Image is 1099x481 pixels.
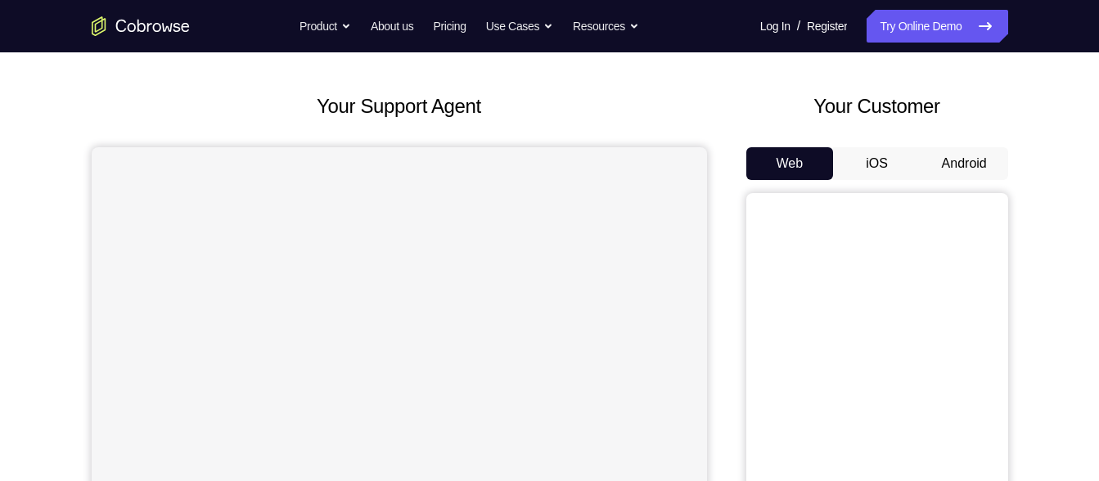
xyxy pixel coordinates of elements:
[867,10,1007,43] a: Try Online Demo
[807,10,847,43] a: Register
[300,10,351,43] button: Product
[92,92,707,121] h2: Your Support Agent
[92,16,190,36] a: Go to the home page
[371,10,413,43] a: About us
[746,92,1008,121] h2: Your Customer
[921,147,1008,180] button: Android
[746,147,834,180] button: Web
[486,10,553,43] button: Use Cases
[433,10,466,43] a: Pricing
[833,147,921,180] button: iOS
[760,10,790,43] a: Log In
[797,16,800,36] span: /
[573,10,639,43] button: Resources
